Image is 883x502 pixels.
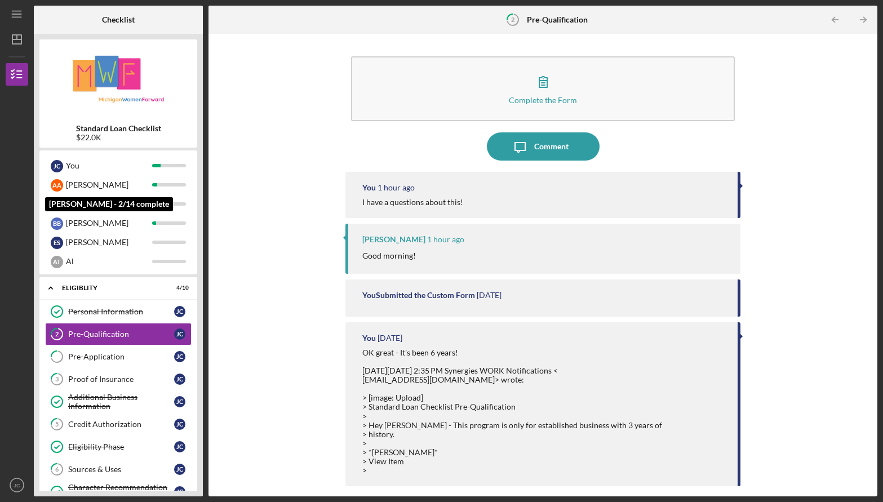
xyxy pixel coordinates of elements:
div: Character Recommendation Letter [68,483,174,501]
a: Eligibility PhaseJC [45,436,192,458]
div: Pre-Qualification [68,330,174,339]
tspan: 2 [511,16,514,23]
div: J C [174,396,185,407]
p: Good morning! [362,250,416,262]
tspan: 2 [55,331,59,338]
div: J C [174,328,185,340]
div: E S [51,237,63,249]
div: Complete the Form [509,96,577,104]
div: J C [174,441,185,452]
div: Al [66,252,152,271]
div: Additional Business Information [68,393,174,411]
div: [PERSON_NAME] [66,175,152,194]
img: Product logo [39,45,197,113]
a: 5Credit AuthorizationJC [45,413,192,436]
b: Standard Loan Checklist [76,124,161,133]
div: Eligibility Phase [68,442,174,451]
a: Pre-ApplicationJC [45,345,192,368]
a: 3Proof of InsuranceJC [45,368,192,390]
button: JC [6,474,28,496]
div: [PERSON_NAME] [66,233,152,252]
tspan: 6 [55,466,59,473]
div: OK great - It's been 6 years! [DATE][DATE] 2:35 PM Synergies WORK Notifications < [EMAIL_ADDRESS]... [362,348,662,475]
tspan: 5 [55,421,59,428]
text: JC [14,482,20,488]
div: 4 / 10 [168,285,189,291]
div: J C [174,419,185,430]
div: You [66,156,152,175]
time: 2025-07-01 23:15 [477,291,502,300]
button: Comment [487,132,600,161]
a: Personal InformationJC [45,300,192,323]
div: Pre-Application [68,352,174,361]
div: B B [51,217,63,230]
div: [PERSON_NAME] [66,194,152,214]
div: A A [51,179,63,192]
a: Additional Business InformationJC [45,390,192,413]
div: J C [174,306,185,317]
div: J C [174,351,185,362]
div: [PERSON_NAME] [362,235,425,244]
div: [PERSON_NAME] [66,214,152,233]
div: A T [51,256,63,268]
a: 2Pre-QualificationJC [45,323,192,345]
div: A V [51,198,63,211]
time: 2025-06-18 19:36 [378,334,402,343]
div: Sources & Uses [68,465,174,474]
div: J C [174,374,185,385]
div: Credit Authorization [68,420,174,429]
div: Comment [534,132,569,161]
div: Proof of Insurance [68,375,174,384]
div: J C [51,160,63,172]
div: You Submitted the Custom Form [362,291,475,300]
div: Eligiblity [62,285,161,291]
b: Checklist [102,15,135,24]
a: 6Sources & UsesJC [45,458,192,481]
b: Pre-Qualification [527,15,588,24]
tspan: 3 [55,376,59,383]
div: J C [174,486,185,497]
div: You [362,334,376,343]
div: I have a questions about this! [362,198,463,207]
div: J C [174,464,185,475]
time: 2025-08-11 15:32 [427,235,464,244]
div: You [362,183,376,192]
time: 2025-08-11 15:53 [378,183,415,192]
div: $22.0K [76,133,161,142]
div: Personal Information [68,307,174,316]
button: Complete the Form [351,56,734,121]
